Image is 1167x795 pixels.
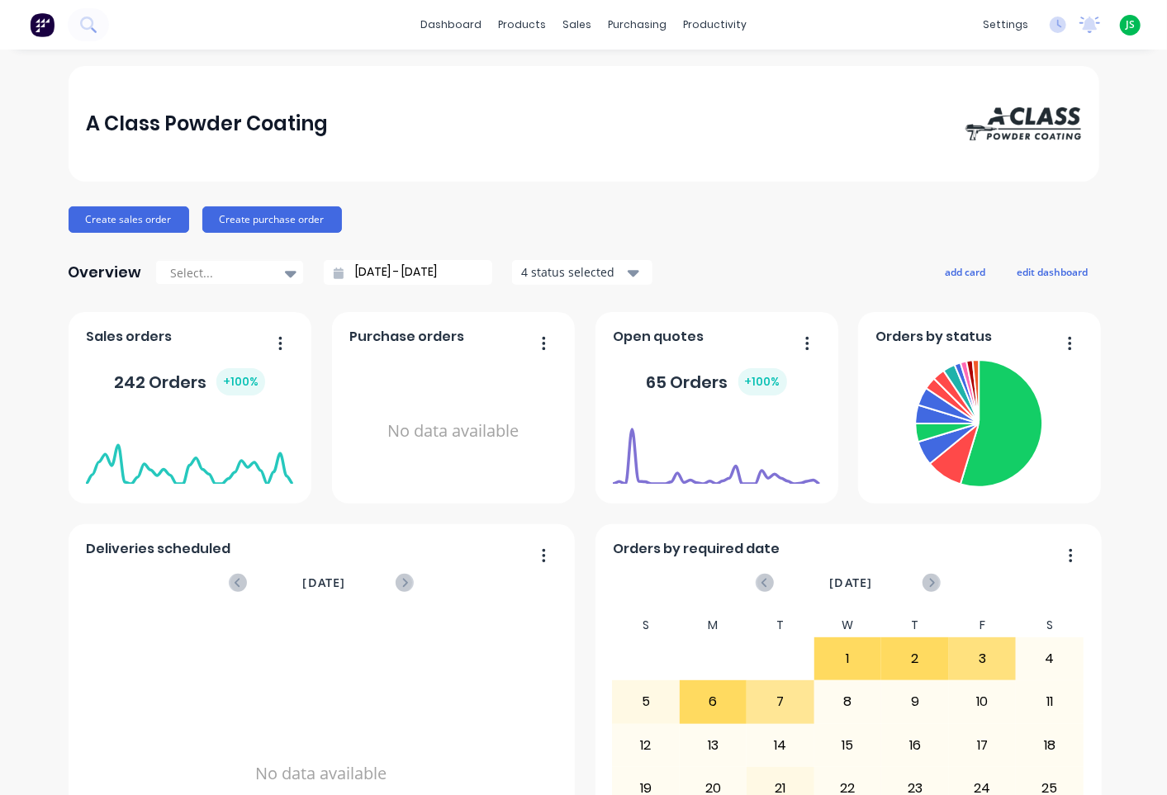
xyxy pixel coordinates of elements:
div: 4 status selected [521,263,625,281]
span: Sales orders [86,327,172,347]
div: T [881,613,949,637]
div: productivity [675,12,755,37]
span: Open quotes [613,327,704,347]
div: 12 [613,725,679,766]
span: [DATE] [302,574,345,592]
div: 8 [815,681,881,722]
div: Overview [69,256,142,289]
button: edit dashboard [1007,261,1099,282]
div: F [949,613,1017,637]
div: 6 [681,681,747,722]
div: 5 [613,681,679,722]
div: 11 [1017,681,1083,722]
div: 2 [882,638,948,679]
div: A Class Powder Coating [86,107,328,140]
div: No data available [349,353,557,509]
span: Deliveries scheduled [86,539,230,559]
button: Create purchase order [202,206,342,233]
div: 1 [815,638,881,679]
div: 10 [950,681,1016,722]
div: M [680,613,747,637]
div: 16 [882,725,948,766]
img: A Class Powder Coating [965,107,1081,140]
span: Purchase orders [349,327,464,347]
div: 9 [882,681,948,722]
button: Create sales order [69,206,189,233]
div: S [1016,613,1084,637]
div: 17 [950,725,1016,766]
div: 65 Orders [647,368,787,395]
button: 4 status selected [512,260,652,285]
div: purchasing [600,12,675,37]
div: 242 Orders [114,368,265,395]
div: + 100 % [216,368,265,395]
div: settings [975,12,1037,37]
div: 13 [681,725,747,766]
div: T [747,613,814,637]
a: dashboard [412,12,490,37]
div: 18 [1017,725,1083,766]
div: W [814,613,882,637]
div: 7 [747,681,814,722]
span: [DATE] [829,574,872,592]
div: 3 [950,638,1016,679]
div: + 100 % [738,368,787,395]
img: Factory [30,12,55,37]
div: products [490,12,554,37]
div: S [612,613,680,637]
div: 15 [815,725,881,766]
div: 4 [1017,638,1083,679]
button: add card [935,261,997,282]
span: Orders by status [875,327,992,347]
div: 14 [747,725,814,766]
span: JS [1126,17,1135,32]
div: sales [554,12,600,37]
